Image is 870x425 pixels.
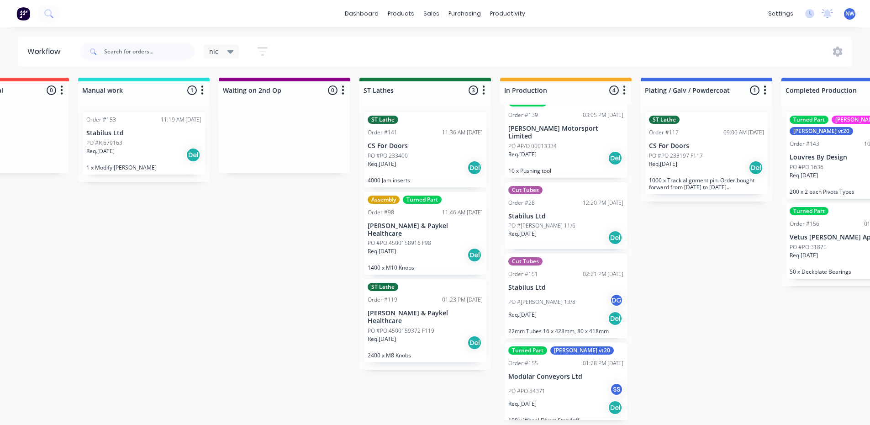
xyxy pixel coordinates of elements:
div: 03:05 PM [DATE] [583,111,623,119]
p: 22mm Tubes 16 x 428mm, 80 x 418mm [508,328,623,335]
p: 1 x Modify [PERSON_NAME] [86,164,201,171]
p: Req. [DATE] [368,335,396,343]
p: PO #PO 4500159372 F119 [368,327,434,335]
p: 1400 x M10 Knobs [368,264,483,271]
p: PO #PO 233197 F117 [649,152,703,160]
div: Order #139 [508,111,538,119]
div: settings [764,7,798,21]
div: Turned Part [403,196,442,204]
p: Req. [DATE] [508,400,537,408]
div: Order #155 [508,359,538,367]
div: [PERSON_NAME] vt20 [790,127,853,135]
div: Workflow [27,46,65,57]
div: Order #28 [508,199,535,207]
div: 12:20 PM [DATE] [583,199,623,207]
div: Turned PartOrder #13903:05 PM [DATE][PERSON_NAME] Motorsport LimitedPO #P/O 00013334Req.[DATE]Del... [505,95,627,178]
img: Factory [16,7,30,21]
p: Req. [DATE] [508,230,537,238]
div: [PERSON_NAME] vt20 [550,346,614,355]
div: Cut Tubes [508,257,543,266]
p: PO #[PERSON_NAME] 13/8 [508,298,575,306]
div: Order #141 [368,128,397,137]
div: DG [610,293,623,307]
div: Assembly [368,196,400,204]
div: Order #119 [368,296,397,304]
div: products [383,7,419,21]
p: Stabilus Ltd [86,129,201,137]
div: Order #153 [86,116,116,124]
div: Order #15311:19 AM [DATE]Stabilus LtdPO #R 679163Req.[DATE]Del1 x Modify [PERSON_NAME] [83,112,205,175]
div: 02:21 PM [DATE] [583,270,623,278]
p: PO #PO 233400 [368,152,408,160]
p: CS For Doors [368,142,483,150]
p: Req. [DATE] [368,160,396,168]
div: Order #117 [649,128,679,137]
div: SS [610,382,623,396]
div: Turned Part [508,346,547,355]
div: ST Lathe [368,116,398,124]
p: Req. [DATE] [86,147,115,155]
p: Req. [DATE] [790,171,818,180]
div: ST Lathe [368,283,398,291]
p: PO #PO 31875 [790,243,827,251]
p: 2400 x M8 Knobs [368,352,483,359]
div: Del [186,148,200,162]
span: nic [209,47,218,56]
div: 01:23 PM [DATE] [442,296,483,304]
span: NW [845,10,854,18]
div: Del [467,248,482,262]
div: ST LatheOrder #11901:23 PM [DATE][PERSON_NAME] & Paykel HealthcarePO #PO 4500159372 F119Req.[DATE... [364,279,486,362]
p: PO #R 679163 [86,139,122,147]
p: [PERSON_NAME] & Paykel Healthcare [368,222,483,238]
div: Order #143 [790,140,819,148]
p: Modular Conveyors Ltd [508,373,623,381]
div: Del [467,335,482,350]
p: 100 x Wheel Divert Standoff [508,417,623,424]
div: Del [608,151,622,165]
p: [PERSON_NAME] & Paykel Healthcare [368,309,483,325]
p: Req. [DATE] [649,160,677,168]
div: Del [467,160,482,175]
p: Stabilus Ltd [508,212,623,220]
div: Order #98 [368,208,394,217]
p: PO #P/O 00013334 [508,142,557,150]
div: Del [608,230,622,245]
p: [PERSON_NAME] Motorsport Limited [508,125,623,140]
div: Del [608,400,622,415]
p: Stabilus Ltd [508,284,623,292]
div: purchasing [444,7,485,21]
p: 10 x Pushing tool [508,167,623,174]
div: sales [419,7,444,21]
a: dashboard [340,7,383,21]
p: PO #PO 1636 [790,163,823,171]
div: Turned Part [790,207,828,215]
div: Del [608,311,622,326]
div: Del [749,160,763,175]
p: Req. [DATE] [508,311,537,319]
p: Req. [DATE] [368,247,396,255]
p: Req. [DATE] [790,251,818,260]
div: AssemblyTurned PartOrder #9811:46 AM [DATE][PERSON_NAME] & Paykel HealthcarePO #PO 4500158916 F98... [364,192,486,275]
div: Cut TubesOrder #15102:21 PM [DATE]Stabilus LtdPO #[PERSON_NAME] 13/8DGReq.[DATE]Del22mm Tubes 16 ... [505,254,627,338]
div: ST LatheOrder #11709:00 AM [DATE]CS For DoorsPO #PO 233197 F117Req.[DATE]Del1000 x Track alignmen... [645,112,768,194]
div: Order #156 [790,220,819,228]
p: 4000 Jam inserts [368,177,483,184]
div: ST LatheOrder #14111:36 AM [DATE]CS For DoorsPO #PO 233400Req.[DATE]Del4000 Jam inserts [364,112,486,187]
input: Search for orders... [104,42,195,61]
p: Req. [DATE] [508,150,537,159]
p: PO #PO 84371 [508,387,545,395]
p: PO #PO 4500158916 F98 [368,239,431,247]
div: 09:00 AM [DATE] [723,128,764,137]
p: PO #[PERSON_NAME] 11/6 [508,222,575,230]
div: 11:36 AM [DATE] [442,128,483,137]
div: 11:19 AM [DATE] [161,116,201,124]
div: ST Lathe [649,116,680,124]
p: CS For Doors [649,142,764,150]
div: productivity [485,7,530,21]
div: Cut Tubes [508,186,543,194]
p: 1000 x Track alignment pin. Order bought forward from [DATE] to [DATE] [PERSON_NAME] [649,177,764,191]
div: Order #151 [508,270,538,278]
div: Turned Part [790,116,828,124]
div: Cut TubesOrder #2812:20 PM [DATE]Stabilus LtdPO #[PERSON_NAME] 11/6Req.[DATE]Del [505,182,627,250]
div: 01:28 PM [DATE] [583,359,623,367]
